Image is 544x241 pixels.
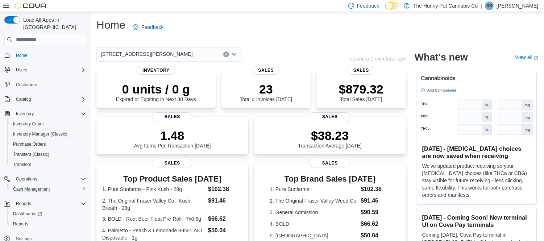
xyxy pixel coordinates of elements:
[10,140,49,149] a: Purchase Orders
[10,209,86,218] span: Dashboards
[16,82,37,88] span: Customers
[310,159,350,167] span: Sales
[13,66,86,74] span: Users
[10,185,53,194] a: Cash Management
[1,94,89,104] button: Catalog
[240,82,292,96] p: 23
[361,185,390,194] dd: $102.38
[116,82,196,96] p: 0 units / 0 g
[116,82,196,102] div: Expired or Expiring in Next 30 Days
[10,220,31,228] a: Reports
[16,176,37,182] span: Operations
[13,175,40,183] button: Operations
[208,185,242,194] dd: $102.38
[208,215,242,223] dd: $66.62
[13,80,40,89] a: Customers
[422,214,531,228] h3: [DATE] - Coming Soon! New terminal UI on Cova Pay terminals
[413,1,478,10] p: The Hunny Pot Cannabis Co
[13,109,86,118] span: Inventory
[497,1,538,10] p: [PERSON_NAME]
[415,51,468,63] h2: What's new
[7,219,89,229] button: Reports
[13,80,86,89] span: Customers
[1,109,89,119] button: Inventory
[361,196,390,205] dd: $91.46
[208,196,242,205] dd: $91.46
[7,149,89,159] button: Transfers (Classic)
[13,151,49,157] span: Transfers (Classic)
[13,95,86,104] span: Catalog
[13,199,34,208] button: Reports
[7,184,89,194] button: Cash Management
[152,159,192,167] span: Sales
[350,56,406,62] p: Updated 1 minute(s) ago
[422,145,531,159] h3: [DATE] - [MEDICAL_DATA] choices are now saved when receiving
[10,120,86,128] span: Inventory Count
[13,211,42,217] span: Dashboards
[252,66,279,75] span: Sales
[13,131,67,137] span: Inventory Manager (Classic)
[10,140,86,149] span: Purchase Orders
[141,24,163,31] span: Feedback
[1,174,89,184] button: Operations
[298,128,362,149] div: Transaction Average [DATE]
[422,162,531,199] p: We've updated product receiving so your [MEDICAL_DATA] choices (like THCa or CBG) stay visible fo...
[16,67,27,73] span: Users
[10,150,52,159] a: Transfers (Classic)
[10,130,70,138] a: Inventory Manager (Classic)
[13,162,31,167] span: Transfers
[16,111,34,117] span: Inventory
[270,232,358,239] dt: 5. [GEOGRAPHIC_DATA]
[13,95,34,104] button: Catalog
[10,150,86,159] span: Transfers (Classic)
[13,66,30,74] button: Users
[339,82,383,96] p: $879.32
[208,226,242,235] dd: $50.04
[102,197,205,212] dt: 2. The Original Fraser Valley Co - Kush Breath - 28g
[13,221,28,227] span: Reports
[534,56,538,60] svg: External link
[240,82,292,102] div: Total # Invoices [DATE]
[361,231,390,240] dd: $50.04
[16,53,28,58] span: Home
[486,1,492,10] span: SS
[357,2,379,9] span: Feedback
[16,96,31,102] span: Catalog
[310,112,350,121] span: Sales
[13,50,86,59] span: Home
[134,128,211,143] p: 1.48
[7,159,89,170] button: Transfers
[223,51,229,57] button: Clear input
[270,209,358,216] dt: 3. General Admission
[481,1,482,10] p: |
[1,199,89,209] button: Reports
[16,201,31,207] span: Reports
[13,186,50,192] span: Cash Management
[385,2,400,10] input: Dark Mode
[13,109,37,118] button: Inventory
[10,160,34,169] a: Transfers
[152,112,192,121] span: Sales
[10,209,45,218] a: Dashboards
[102,186,205,193] dt: 1. Pure Sunfarms - Pink Kush - 28g
[130,20,166,34] a: Feedback
[515,54,538,60] a: View allExternal link
[13,121,44,127] span: Inventory Count
[10,185,86,194] span: Cash Management
[298,128,362,143] p: $38.23
[102,215,205,223] dt: 3. BOLD - Root Beer Float Pre-Roll - 7x0.5g
[134,128,211,149] div: Avg Items Per Transaction [DATE]
[13,199,86,208] span: Reports
[7,129,89,139] button: Inventory Manager (Classic)
[361,208,390,217] dd: $90.59
[96,18,125,32] h1: Home
[20,16,86,31] span: Load All Apps in [GEOGRAPHIC_DATA]
[10,130,86,138] span: Inventory Manager (Classic)
[231,51,237,57] button: Open list of options
[7,119,89,129] button: Inventory Count
[13,51,30,60] a: Home
[7,139,89,149] button: Purchase Orders
[270,197,358,204] dt: 2. The Original Fraser Valley Weed Co.
[485,1,494,10] div: Suzi Strand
